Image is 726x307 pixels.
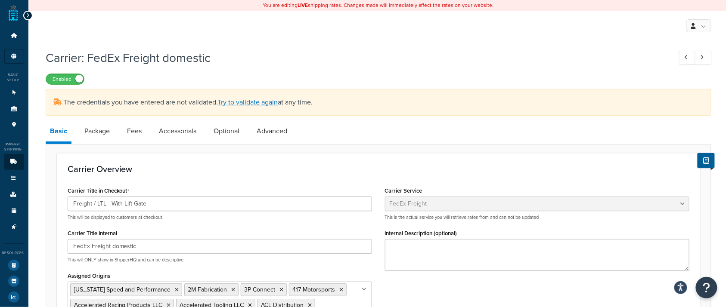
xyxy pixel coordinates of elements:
[4,219,24,235] li: Advanced Features
[4,85,24,101] li: Websites
[385,187,422,194] label: Carrier Service
[80,121,114,141] a: Package
[188,285,227,294] span: 2M Fabrication
[68,214,372,221] p: This will be displayed to customers at checkout
[209,121,244,141] a: Optional
[679,51,696,65] a: Previous Record
[123,121,146,141] a: Fees
[696,277,717,298] button: Open Resource Center
[4,101,24,117] li: Origins
[218,97,278,107] a: Try to validate again
[46,121,71,144] a: Basic
[68,273,110,279] label: Assigned Origins
[4,203,24,219] li: Time Slots
[4,28,24,44] li: Dashboard
[385,214,689,221] p: This is the actual service you will retrieve rates from and can not be updated
[293,285,335,294] span: 417 Motorsports
[4,258,24,273] li: Test Your Rates
[4,273,24,289] li: Marketplace
[63,97,313,107] span: The credentials you have entered are not validated. at any time.
[4,170,24,186] li: Shipping Rules
[245,285,276,294] span: 3P Connect
[74,285,171,294] span: [US_STATE] Speed and Performance
[46,74,84,84] label: Enabled
[252,121,292,141] a: Advanced
[68,230,117,236] label: Carrier Title Internal
[298,1,308,9] b: LIVE
[46,49,663,66] h1: Carrier: FedEx Freight domestic
[4,289,24,305] li: Analytics
[4,187,24,203] li: Boxes
[695,51,712,65] a: Next Record
[4,117,24,133] li: Pickup Locations
[698,153,715,168] button: Show Help Docs
[68,257,372,263] p: This will ONLY show in ShipperHQ and can be descriptive
[68,187,130,194] label: Carrier Title in Checkout
[155,121,201,141] a: Accessorials
[385,230,457,236] label: Internal Description (optional)
[68,164,689,174] h3: Carrier Overview
[4,154,24,170] li: Carriers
